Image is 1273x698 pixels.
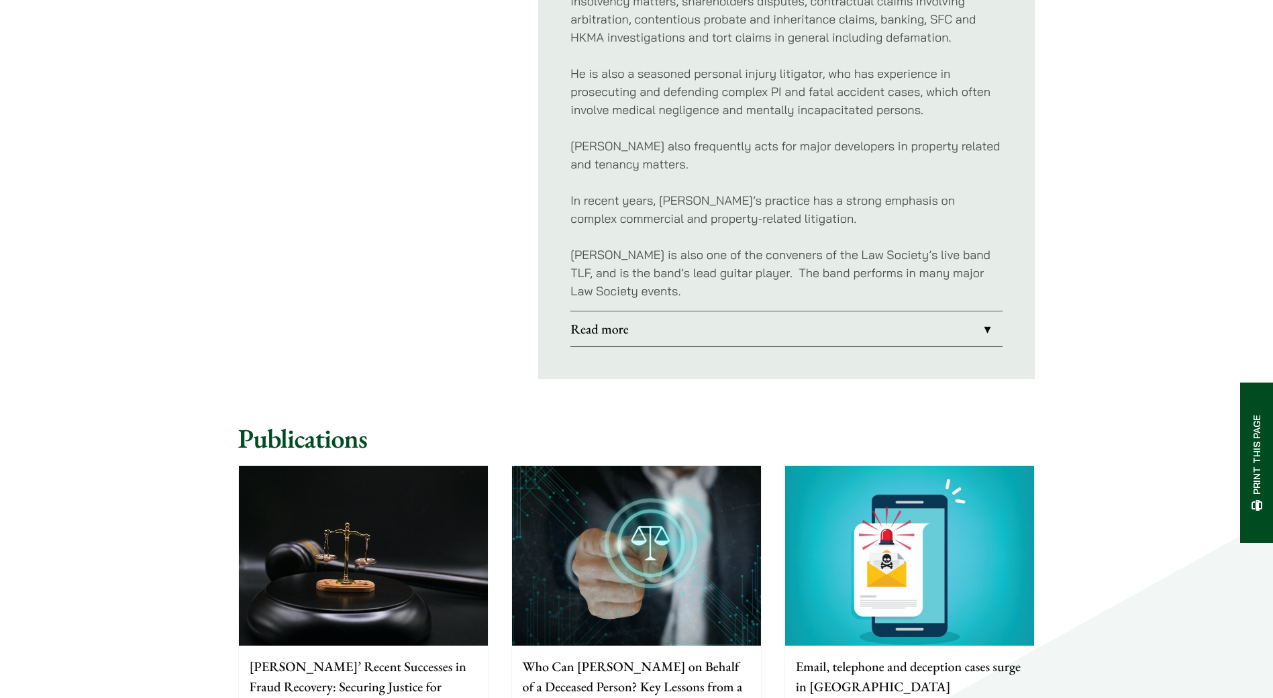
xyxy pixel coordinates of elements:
p: He is also a seasoned personal injury litigator, who has experience in prosecuting and defending ... [570,64,1003,119]
p: In recent years, [PERSON_NAME]’s practice has a strong emphasis on complex commercial and propert... [570,191,1003,228]
p: Email, telephone and deception cases surge in [GEOGRAPHIC_DATA] [796,656,1023,697]
h2: Publications [238,422,1035,454]
a: Read more [570,311,1003,346]
p: [PERSON_NAME] is also one of the conveners of the Law Society’s live band TLF, and is the band’s ... [570,246,1003,300]
img: Graphic for article on deception cases in Hong Kong [785,466,1034,645]
p: [PERSON_NAME] also frequently acts for major developers in property related and tenancy matters. [570,137,1003,173]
